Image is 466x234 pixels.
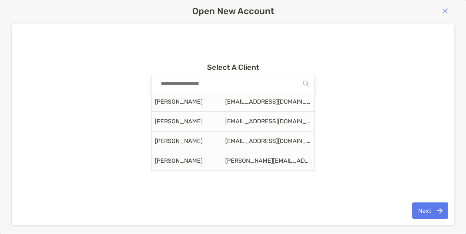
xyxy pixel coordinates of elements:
[412,202,448,219] button: Next
[155,99,203,105] span: [PERSON_NAME]
[225,118,311,124] span: [EMAIL_ADDRESS][DOMAIN_NAME]
[437,208,443,214] img: button icon
[225,158,311,164] span: [PERSON_NAME][EMAIL_ADDRESS][DOMAIN_NAME]
[155,138,203,144] span: [PERSON_NAME]
[225,99,311,105] span: [EMAIL_ADDRESS][DOMAIN_NAME]
[303,81,309,87] img: Search Icon
[155,118,203,124] span: [PERSON_NAME]
[207,63,259,72] h3: Select A Client
[12,6,454,16] div: Open New Account
[225,138,311,144] span: [EMAIL_ADDRESS][DOMAIN_NAME]
[155,158,203,164] span: [PERSON_NAME]
[442,8,448,14] img: close icon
